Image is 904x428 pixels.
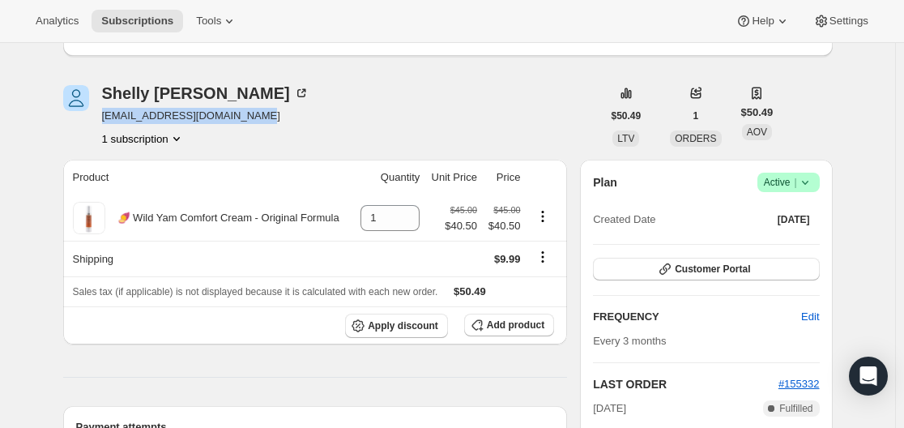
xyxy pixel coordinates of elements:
[849,357,888,396] div: Open Intercom Messenger
[675,263,750,276] span: Customer Portal
[530,208,556,225] button: Product actions
[778,213,810,226] span: [DATE]
[602,105,651,127] button: $50.49
[593,258,819,280] button: Customer Portal
[186,10,247,32] button: Tools
[530,248,556,266] button: Shipping actions
[804,10,878,32] button: Settings
[791,304,829,330] button: Edit
[487,218,521,234] span: $40.50
[593,376,778,392] h2: LAST ORDER
[726,10,800,32] button: Help
[196,15,221,28] span: Tools
[487,319,544,332] span: Add product
[612,109,642,122] span: $50.49
[778,376,820,392] button: #155332
[73,286,438,297] span: Sales tax (if applicable) is not displayed because it is calculated with each new order.
[593,174,617,190] h2: Plan
[424,160,482,195] th: Unit Price
[482,160,526,195] th: Price
[63,85,89,111] span: Shelly Vincent
[101,15,173,28] span: Subscriptions
[102,131,185,147] button: Product actions
[593,335,666,347] span: Every 3 months
[445,218,477,234] span: $40.50
[617,133,634,144] span: LTV
[345,314,448,338] button: Apply discount
[494,253,521,265] span: $9.99
[63,241,354,276] th: Shipping
[92,10,183,32] button: Subscriptions
[450,205,477,215] small: $45.00
[752,15,774,28] span: Help
[829,15,868,28] span: Settings
[593,309,801,325] h2: FREQUENCY
[73,202,105,234] img: product img
[63,160,354,195] th: Product
[741,105,774,121] span: $50.49
[593,400,626,417] span: [DATE]
[102,85,309,101] div: Shelly [PERSON_NAME]
[593,212,655,228] span: Created Date
[353,160,424,195] th: Quantity
[764,174,813,190] span: Active
[779,402,812,415] span: Fulfilled
[26,10,88,32] button: Analytics
[454,285,486,297] span: $50.49
[493,205,520,215] small: $45.00
[36,15,79,28] span: Analytics
[105,210,339,226] div: 🍠 Wild Yam Comfort Cream - Original Formula
[464,314,554,336] button: Add product
[794,176,796,189] span: |
[102,108,309,124] span: [EMAIL_ADDRESS][DOMAIN_NAME]
[684,105,709,127] button: 1
[693,109,699,122] span: 1
[778,378,820,390] a: #155332
[675,133,716,144] span: ORDERS
[801,309,819,325] span: Edit
[368,319,438,332] span: Apply discount
[768,208,820,231] button: [DATE]
[747,126,767,138] span: AOV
